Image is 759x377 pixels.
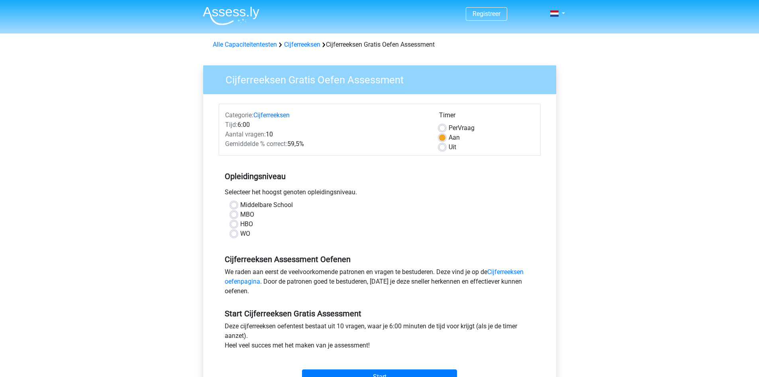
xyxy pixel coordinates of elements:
a: Cijferreeksen [253,111,290,119]
span: Tijd: [225,121,237,128]
label: Vraag [449,123,475,133]
div: 6:00 [219,120,433,130]
h5: Opleidingsniveau [225,168,535,184]
div: 10 [219,130,433,139]
label: Aan [449,133,460,142]
span: Gemiddelde % correct: [225,140,287,148]
label: HBO [240,219,253,229]
div: Deze cijferreeksen oefentest bestaat uit 10 vragen, waar je 6:00 minuten de tijd voor krijgt (als... [219,322,541,353]
div: Cijferreeksen Gratis Oefen Assessment [210,40,550,49]
label: WO [240,229,250,239]
label: MBO [240,210,254,219]
div: Timer [439,111,534,123]
div: We raden aan eerst de veelvoorkomende patronen en vragen te bestuderen. Deze vind je op de . Door... [219,267,541,299]
span: Categorie: [225,111,253,119]
span: Aantal vragen: [225,130,266,138]
a: Cijferreeksen [284,41,320,48]
label: Uit [449,142,456,152]
a: Alle Capaciteitentesten [213,41,277,48]
span: Per [449,124,458,132]
h5: Start Cijferreeksen Gratis Assessment [225,309,535,318]
a: Registreer [473,10,500,18]
h5: Cijferreeksen Assessment Oefenen [225,255,535,264]
label: Middelbare School [240,200,293,210]
div: 59,5% [219,139,433,149]
div: Selecteer het hoogst genoten opleidingsniveau. [219,188,541,200]
img: Assessly [203,6,259,25]
h3: Cijferreeksen Gratis Oefen Assessment [216,71,550,86]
